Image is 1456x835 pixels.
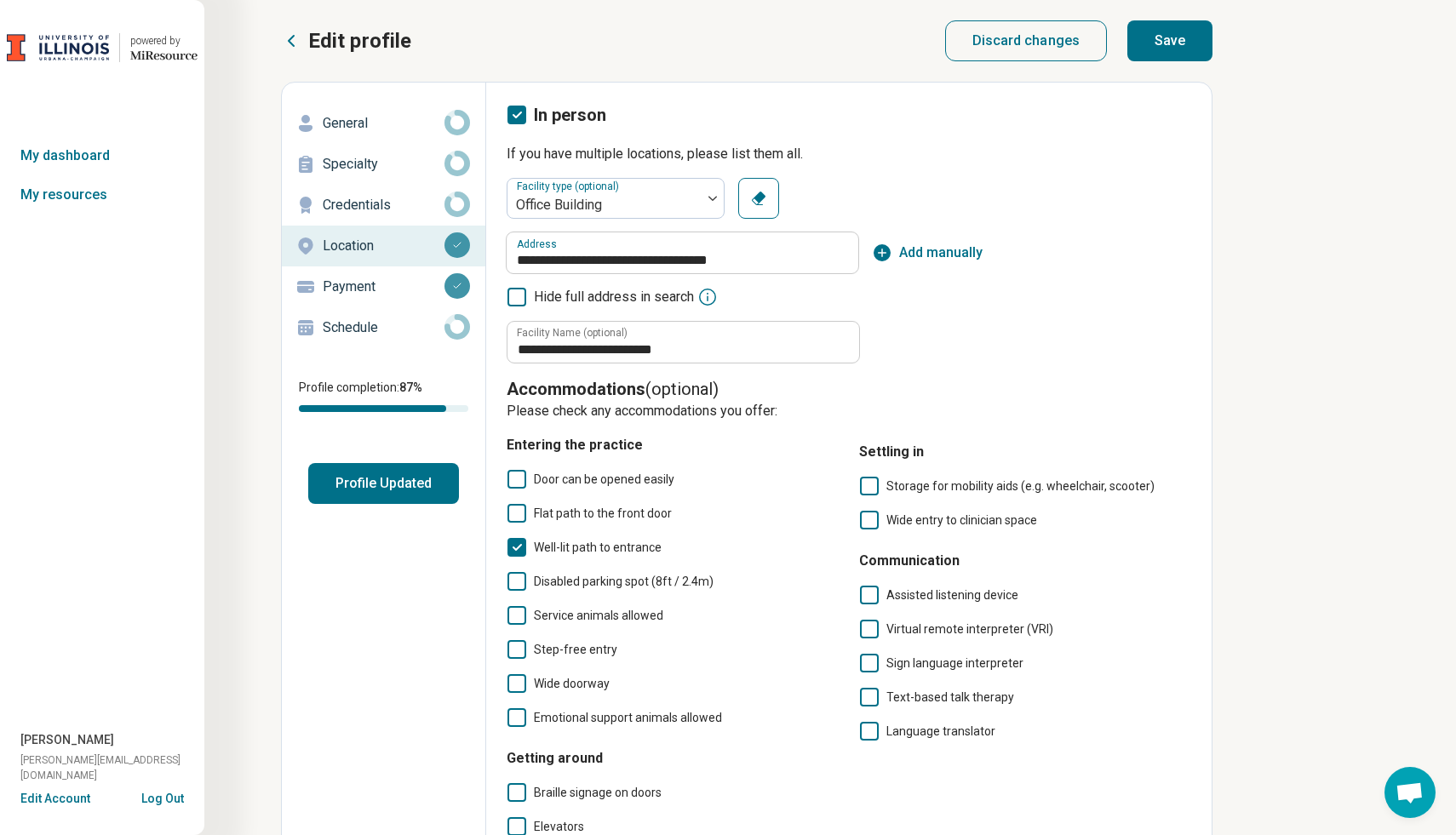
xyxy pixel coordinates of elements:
[281,27,411,54] button: Edit profile
[308,27,411,54] p: Edit profile
[534,287,694,307] span: Hide full address in search
[517,180,622,192] label: Facility type (optional)
[534,677,610,690] span: Wide doorway
[517,328,628,338] label: Facility Name (optional)
[282,144,485,185] a: Specialty
[141,790,184,804] button: Log Out
[1384,767,1436,818] a: Open chat
[534,105,606,125] span: In person
[886,656,1023,670] span: Sign language interpreter
[323,113,444,134] p: General
[886,513,1037,527] span: Wide entry to clinician space
[507,379,645,399] span: Accommodations
[323,195,444,215] p: Credentials
[886,622,1053,636] span: Virtual remote interpreter (VRI)
[7,27,198,68] a: University of Illinois at Urbana-Champaignpowered by
[323,277,444,297] p: Payment
[886,690,1014,704] span: Text-based talk therapy
[282,266,485,307] a: Payment
[7,27,109,68] img: University of Illinois at Urbana-Champaign
[282,226,485,266] a: Location
[399,380,422,394] span: 87 %
[507,377,1191,401] p: (optional)
[886,479,1155,493] span: Storage for mobility aids (e.g. wheelchair, scooter)
[507,144,1191,164] p: If you have multiple locations, please list them all.
[872,243,983,263] button: Add manually
[859,551,1191,571] h4: Communication
[534,575,714,588] span: Disabled parking spot (8ft / 2.4m)
[299,405,468,412] div: Profile completion
[534,609,663,622] span: Service animals allowed
[1127,20,1212,61] button: Save
[282,103,485,144] a: General
[507,748,839,769] h4: Getting around
[282,369,485,422] div: Profile completion:
[20,731,114,749] span: [PERSON_NAME]
[899,243,983,263] span: Add manually
[534,786,662,799] span: Braille signage on doors
[308,463,459,504] button: Profile Updated
[534,643,617,656] span: Step-free entry
[517,239,557,249] label: Address
[507,435,839,455] h4: Entering the practice
[534,540,662,554] span: Well-lit path to entrance
[20,790,90,808] button: Edit Account
[945,20,1108,61] button: Discard changes
[534,506,672,520] span: Flat path to the front door
[323,317,444,338] p: Schedule
[323,154,444,174] p: Specialty
[282,307,485,348] a: Schedule
[859,442,1191,462] h4: Settling in
[534,472,674,486] span: Door can be opened easily
[886,724,995,738] span: Language translator
[534,711,722,724] span: Emotional support animals allowed
[130,33,198,49] div: powered by
[282,185,485,226] a: Credentials
[534,820,584,833] span: Elevators
[507,401,1191,421] p: Please check any accommodations you offer:
[323,236,444,256] p: Location
[20,752,204,783] span: [PERSON_NAME][EMAIL_ADDRESS][DOMAIN_NAME]
[886,588,1018,602] span: Assisted listening device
